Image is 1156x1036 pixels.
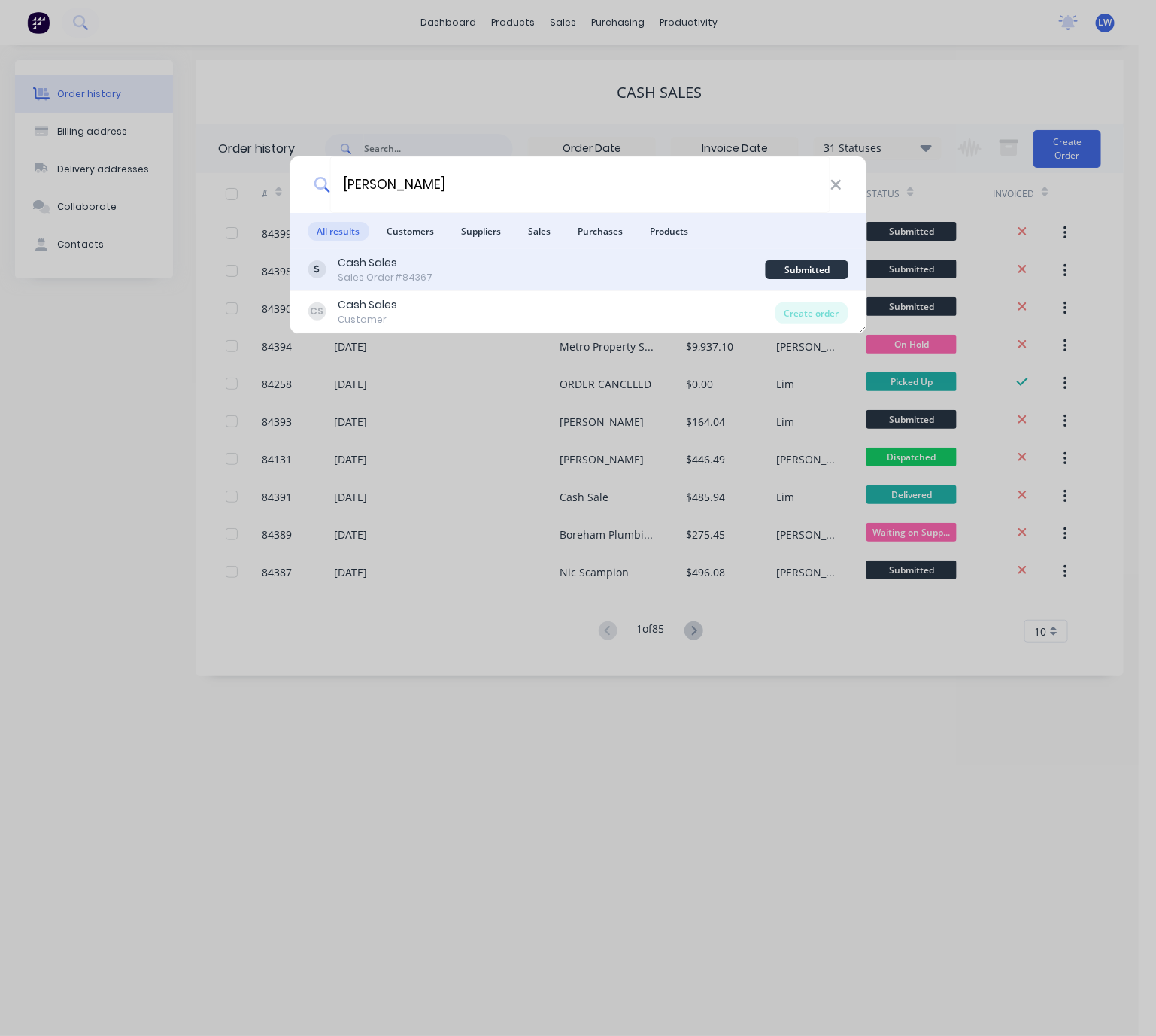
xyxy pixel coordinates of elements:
[775,302,848,324] div: Create order
[308,302,326,321] div: CS
[378,222,443,241] span: Customers
[338,297,397,313] div: Cash Sales
[338,255,432,271] div: Cash Sales
[452,222,510,241] span: Suppliers
[338,313,397,327] div: Customer
[641,222,697,241] span: Products
[519,222,560,241] span: Sales
[766,260,848,279] div: Submitted
[330,156,830,213] input: Start typing a customer or supplier name to create a new order...
[308,222,369,241] span: All results
[569,222,632,241] span: Purchases
[338,271,432,284] div: Sales Order #84367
